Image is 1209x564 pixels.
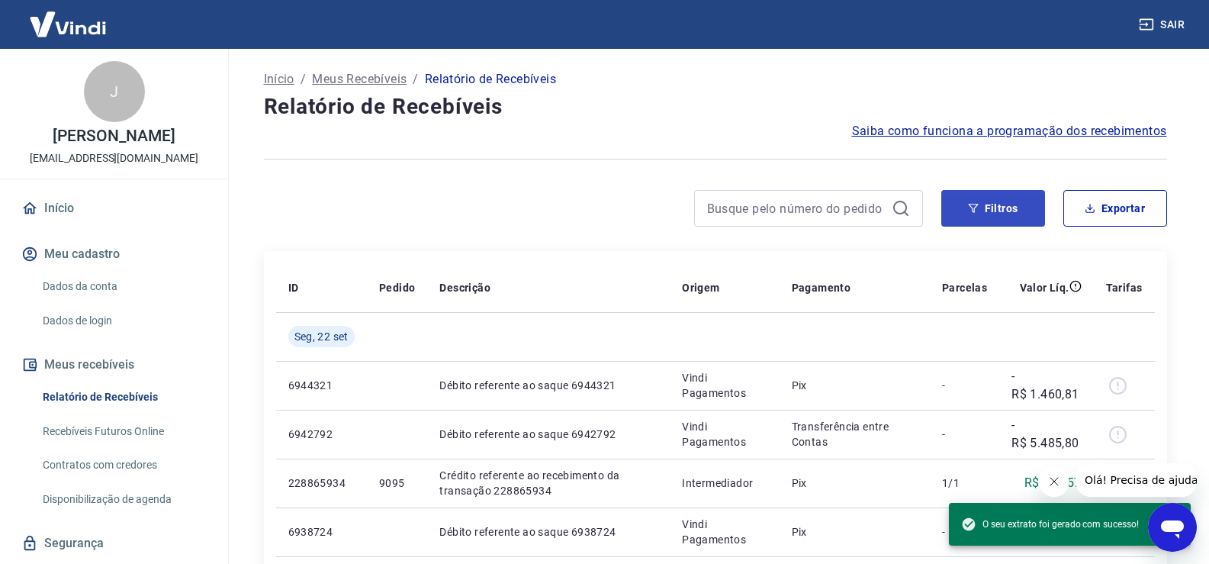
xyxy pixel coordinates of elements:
span: Olá! Precisa de ajuda? [9,11,128,23]
button: Exportar [1063,190,1167,227]
button: Meus recebíveis [18,348,210,382]
p: R$ 377,57 [1024,474,1082,492]
p: Pedido [379,280,415,295]
span: O seu extrato foi gerado com sucesso! [961,517,1139,532]
span: Seg, 22 set [294,329,349,344]
p: Crédito referente ao recebimento da transação 228865934 [439,468,658,498]
iframe: Mensagem da empresa [1076,463,1197,497]
p: 6942792 [288,427,355,442]
p: / [413,70,418,89]
a: Contratos com credores [37,450,210,481]
a: Saiba como funciona a programação dos recebimentos [852,122,1167,140]
iframe: Botão para abrir a janela de mensagens [1148,503,1197,552]
h4: Relatório de Recebíveis [264,92,1167,122]
p: Vindi Pagamentos [682,419,767,450]
p: 9095 [379,475,415,491]
p: Pix [792,524,918,540]
p: Pix [792,378,918,393]
button: Filtros [941,190,1045,227]
p: 6944321 [288,378,355,393]
input: Busque pelo número do pedido [707,197,886,220]
p: 1/1 [942,475,987,491]
p: Pix [792,475,918,491]
p: [PERSON_NAME] [53,128,175,144]
p: -R$ 5.485,80 [1011,416,1081,453]
p: Débito referente ao saque 6938724 [439,524,658,540]
p: Débito referente ao saque 6942792 [439,427,658,442]
p: -R$ 1.460,81 [1011,367,1081,404]
img: Vindi [18,1,117,47]
p: Tarifas [1106,280,1143,295]
div: J [84,61,145,122]
a: Relatório de Recebíveis [37,382,210,413]
a: Meus Recebíveis [312,70,407,89]
a: Recebíveis Futuros Online [37,416,210,447]
p: ID [288,280,299,295]
a: Início [18,192,210,225]
p: Transferência entre Contas [792,419,918,450]
p: 6938724 [288,524,355,540]
p: - [942,427,987,442]
a: Dados da conta [37,271,210,302]
p: Parcelas [942,280,987,295]
p: Intermediador [682,475,767,491]
a: Início [264,70,294,89]
a: Dados de login [37,305,210,337]
iframe: Fechar mensagem [1039,466,1069,497]
button: Meu cadastro [18,237,210,271]
a: Disponibilização de agenda [37,484,210,515]
a: Segurança [18,527,210,560]
p: Valor Líq. [1020,280,1069,295]
p: - [942,524,987,540]
p: / [301,70,306,89]
p: Débito referente ao saque 6944321 [439,378,658,393]
p: 228865934 [288,475,355,491]
p: Vindi Pagamentos [682,370,767,401]
p: Pagamento [792,280,851,295]
p: Origem [682,280,719,295]
p: Descrição [439,280,490,295]
p: Relatório de Recebíveis [425,70,556,89]
p: - [942,378,987,393]
button: Sair [1136,11,1191,39]
p: [EMAIL_ADDRESS][DOMAIN_NAME] [30,150,198,166]
p: Vindi Pagamentos [682,517,767,547]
